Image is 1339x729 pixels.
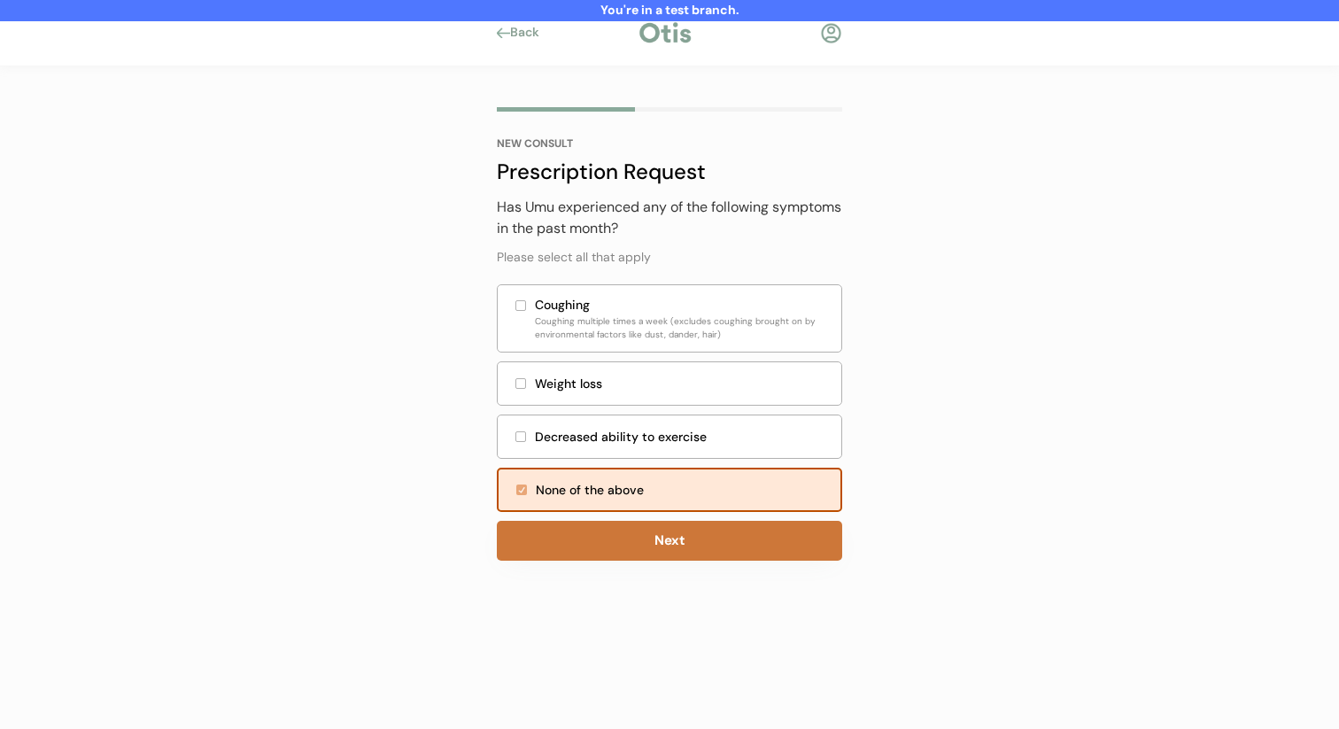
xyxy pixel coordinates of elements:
button: Next [497,521,842,561]
div: NEW CONSULT [497,138,842,149]
div: Coughing multiple times a week (excludes coughing brought on by environmental factors like dust, ... [515,314,831,341]
div: Coughing [535,296,831,314]
div: Weight loss [535,375,831,393]
div: Has Umu experienced any of the following symptoms in the past month? [497,197,842,239]
div: Prescription Request [497,156,842,188]
div: None of the above [536,481,830,500]
div: Decreased ability to exercise [535,428,831,446]
div: Back [510,24,550,42]
div: Please select all that apply [497,248,842,267]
